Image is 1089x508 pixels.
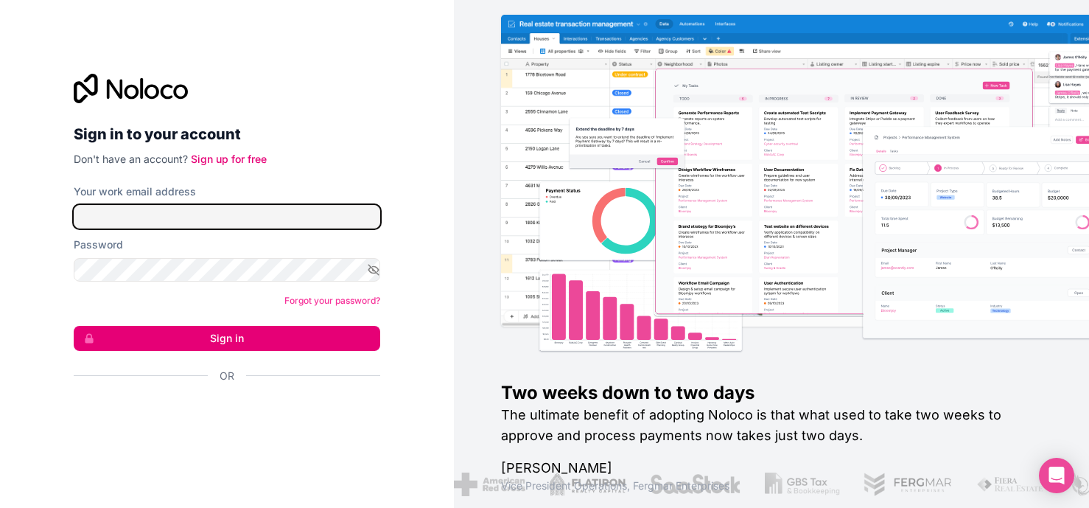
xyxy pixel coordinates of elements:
[220,369,234,383] span: Or
[501,381,1042,405] h1: Two weeks down to two days
[74,153,188,165] span: Don't have an account?
[74,237,123,252] label: Password
[74,121,380,147] h2: Sign in to your account
[501,458,1042,479] h1: [PERSON_NAME]
[74,205,380,229] input: Email address
[74,258,380,282] input: Password
[66,400,376,432] iframe: Sign in with Google Button
[501,405,1042,446] h2: The ultimate benefit of adopting Noloco is that what used to take two weeks to approve and proces...
[1039,458,1074,493] div: Open Intercom Messenger
[284,295,380,306] a: Forgot your password?
[74,184,196,199] label: Your work email address
[74,326,380,351] button: Sign in
[191,153,267,165] a: Sign up for free
[450,473,522,496] img: /assets/american-red-cross-BAupjrZR.png
[501,479,1042,493] h1: Vice President Operations , Fergmar Enterprises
